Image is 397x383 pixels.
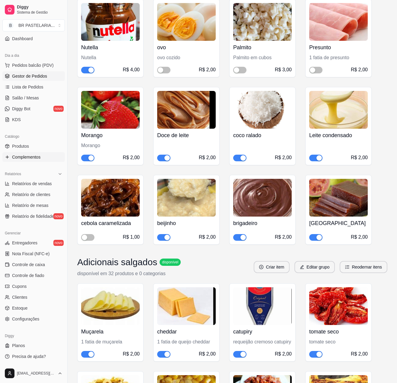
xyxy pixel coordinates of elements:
span: Pedidos balcão (PDV) [12,62,54,68]
div: 1 fatia de muçarela [81,338,140,346]
a: Controle de caixa [2,260,65,269]
h4: Muçarela [81,327,140,336]
a: Relatório de fidelidadenovo [2,211,65,221]
a: Cupons [2,282,65,291]
h4: brigadeiro [233,219,292,227]
div: R$ 3,00 [275,66,292,73]
span: Configurações [12,316,39,322]
a: Salão / Mesas [2,93,65,103]
span: Entregadores [12,240,37,246]
img: product-image [309,287,368,325]
a: Produtos [2,141,65,151]
span: Produtos [12,143,29,149]
h4: Leite condensado [309,131,368,140]
div: Morango [81,142,140,149]
div: R$ 2,00 [123,154,140,161]
div: R$ 2,00 [351,154,368,161]
img: product-image [81,287,140,325]
div: Dia a dia [2,51,65,60]
img: product-image [157,287,216,325]
h4: cebola caramelizada [81,219,140,227]
div: R$ 2,00 [351,66,368,73]
div: R$ 2,00 [199,350,216,358]
div: requeijão cremoso catupiry [233,338,292,346]
div: ovo cozido [157,54,216,61]
img: product-image [233,179,292,217]
div: R$ 2,00 [199,66,216,73]
div: 1 fatia de queijo cheddar [157,338,216,346]
h3: Adicionais salgados [77,257,157,268]
div: tomate seco [309,338,368,346]
h4: Nutella [81,43,140,52]
img: product-image [233,287,292,325]
a: Diggy Botnovo [2,104,65,114]
span: Diggy [17,5,62,10]
a: Nota Fiscal (NFC-e) [2,249,65,259]
button: editEditar grupo [294,261,335,273]
div: Nutella [81,54,140,61]
span: plus-circle [259,265,263,269]
a: Relatório de clientes [2,190,65,199]
div: BR PASTELARIA ... [18,22,55,28]
h4: Doce de leite [157,131,216,140]
div: Palmito em cubos [233,54,292,61]
div: R$ 2,00 [199,233,216,241]
img: product-image [233,3,292,41]
span: Nota Fiscal (NFC-e) [12,251,49,257]
a: Complementos [2,152,65,162]
div: Catálogo [2,132,65,141]
div: R$ 2,00 [275,154,292,161]
span: Salão / Mesas [12,95,39,101]
div: R$ 2,00 [275,233,292,241]
button: Select a team [2,19,65,31]
span: Sistema de Gestão [17,10,62,15]
a: Clientes [2,292,65,302]
span: disponível [161,260,179,265]
a: KDS [2,115,65,124]
img: product-image [81,179,140,217]
div: 1 fatia de presunto [309,54,368,61]
a: Planos [2,341,65,350]
h4: Morango [81,131,140,140]
a: Gestor de Pedidos [2,71,65,81]
h4: coco ralado [233,131,292,140]
div: R$ 2,00 [275,350,292,358]
span: Relatório de fidelidade [12,213,54,219]
div: Diggy [2,331,65,341]
div: R$ 4,00 [123,66,140,73]
div: R$ 2,00 [351,350,368,358]
span: Lista de Pedidos [12,84,43,90]
img: product-image [157,179,216,217]
span: Planos [12,343,25,349]
button: [EMAIL_ADDRESS][DOMAIN_NAME] [2,366,65,381]
span: [EMAIL_ADDRESS][DOMAIN_NAME] [17,371,55,376]
span: Cupons [12,283,27,289]
span: Relatórios [5,172,21,176]
a: Precisa de ajuda? [2,352,65,361]
h4: ovo [157,43,216,52]
span: Diggy Bot [12,106,30,112]
span: Dashboard [12,36,33,42]
span: Clientes [12,294,27,300]
a: DiggySistema de Gestão [2,2,65,17]
div: R$ 2,00 [199,154,216,161]
span: Relatório de clientes [12,191,50,198]
img: product-image [309,179,368,217]
span: Relatórios de vendas [12,181,52,187]
h4: tomate seco [309,327,368,336]
a: Entregadoresnovo [2,238,65,248]
h4: cheddar [157,327,216,336]
img: product-image [233,91,292,129]
a: Relatórios de vendas [2,179,65,188]
h4: Palmito [233,43,292,52]
div: R$ 1,00 [123,233,140,241]
a: Dashboard [2,34,65,43]
span: B [8,22,14,28]
span: Controle de caixa [12,262,45,268]
button: plus-circleCriar item [254,261,290,273]
img: product-image [157,3,216,41]
h4: beijinho [157,219,216,227]
a: Lista de Pedidos [2,82,65,92]
h4: [GEOGRAPHIC_DATA] [309,219,368,227]
button: Pedidos balcão (PDV) [2,60,65,70]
